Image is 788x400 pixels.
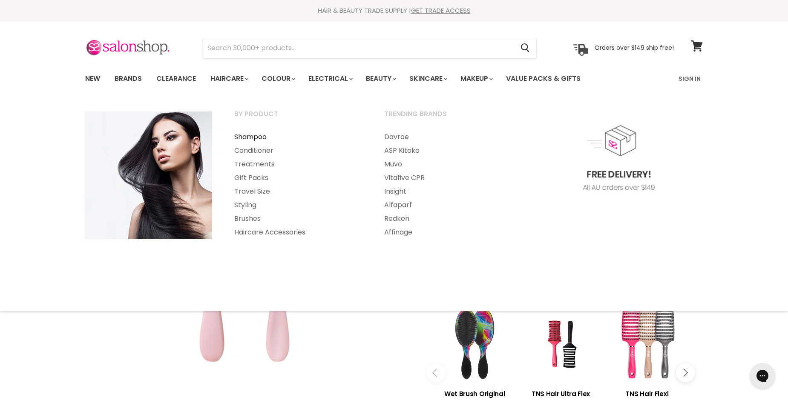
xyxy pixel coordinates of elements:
[302,70,358,88] a: Electrical
[108,70,148,88] a: Brands
[374,157,522,171] a: Muvo
[224,212,372,226] a: Brushes
[374,185,522,198] a: Insight
[224,171,372,185] a: Gift Packs
[75,6,713,15] div: HAIR & BEAUTY TRADE SUPPLY |
[224,185,372,198] a: Travel Size
[204,70,253,88] a: Haircare
[359,70,401,88] a: Beauty
[374,130,522,239] ul: Main menu
[745,360,779,391] iframe: Gorgias live chat messenger
[224,144,372,157] a: Conditioner
[224,198,372,212] a: Styling
[374,212,522,226] a: Redken
[673,70,706,88] a: Sign In
[514,38,536,58] button: Search
[79,66,630,91] ul: Main menu
[203,38,514,58] input: Search
[454,70,498,88] a: Makeup
[374,171,522,185] a: Vitafive CPR
[75,66,713,91] nav: Main
[403,70,452,88] a: Skincare
[500,70,587,88] a: Value Packs & Gifts
[374,107,522,129] a: Trending Brands
[224,130,372,144] a: Shampoo
[224,157,372,171] a: Treatments
[595,44,674,51] p: Orders over $149 ship free!
[224,130,372,239] ul: Main menu
[203,38,537,58] form: Product
[150,70,202,88] a: Clearance
[374,226,522,239] a: Affinage
[79,70,106,88] a: New
[255,70,300,88] a: Colour
[224,226,372,239] a: Haircare Accessories
[374,198,522,212] a: Alfaparf
[411,6,471,15] a: GET TRADE ACCESS
[374,144,522,157] a: ASP Kitoko
[374,130,522,144] a: Davroe
[224,107,372,129] a: By Product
